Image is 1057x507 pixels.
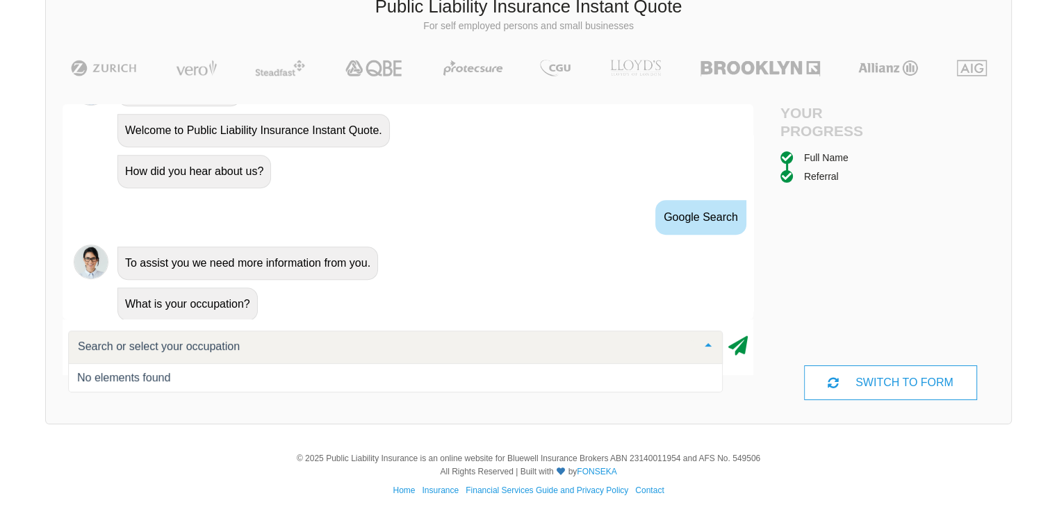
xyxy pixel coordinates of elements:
p: For self employed persons and small businesses [56,19,1001,33]
a: FONSEKA [577,467,616,476]
input: Search or select your occupation [74,340,694,354]
a: Financial Services Guide and Privacy Policy [466,485,628,495]
img: AIG | Public Liability Insurance [951,60,992,76]
div: How did you hear about us? [117,155,271,188]
img: LLOYD's | Public Liability Insurance [603,60,669,76]
img: CGU | Public Liability Insurance [534,60,576,76]
a: Contact [635,485,664,495]
img: Chatbot | PLI [74,244,108,279]
div: Referral [804,169,839,184]
div: What is your occupation? [117,288,258,321]
h4: Your Progress [780,104,891,139]
img: Steadfast | Public Liability Insurance [249,60,311,76]
img: Protecsure | Public Liability Insurance [438,60,508,76]
img: Allianz | Public Liability Insurance [851,60,925,76]
img: QBE | Public Liability Insurance [337,60,412,76]
div: Google Search [655,200,746,235]
a: Insurance [422,485,459,495]
img: Vero | Public Liability Insurance [170,60,223,76]
div: Full Name [804,150,849,165]
div: Welcome to Public Liability Insurance Instant Quote. [117,114,390,147]
div: SWITCH TO FORM [804,365,976,400]
img: Zurich | Public Liability Insurance [65,60,143,76]
img: Brooklyn | Public Liability Insurance [695,60,825,76]
a: Home [393,485,415,495]
div: No elements found [77,372,714,383]
div: To assist you we need more information from you. [117,247,378,280]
